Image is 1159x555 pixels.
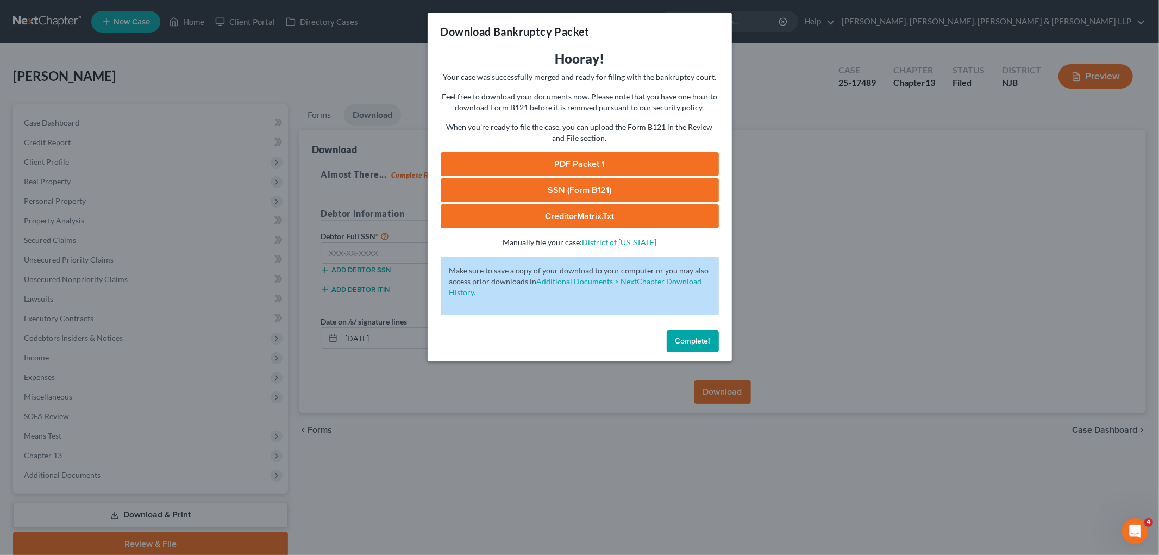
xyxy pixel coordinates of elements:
[441,204,719,228] a: CreditorMatrix.txt
[441,122,719,144] p: When you're ready to file the case, you can upload the Form B121 in the Review and File section.
[1122,518,1148,544] iframe: Intercom live chat
[582,238,656,247] a: District of [US_STATE]
[441,152,719,176] a: PDF Packet 1
[441,237,719,248] p: Manually file your case:
[441,50,719,67] h3: Hooray!
[667,330,719,352] button: Complete!
[441,178,719,202] a: SSN (Form B121)
[449,277,702,297] a: Additional Documents > NextChapter Download History.
[1144,518,1153,527] span: 4
[449,265,710,298] p: Make sure to save a copy of your download to your computer or you may also access prior downloads in
[441,24,590,39] h3: Download Bankruptcy Packet
[441,72,719,83] p: Your case was successfully merged and ready for filing with the bankruptcy court.
[441,91,719,113] p: Feel free to download your documents now. Please note that you have one hour to download Form B12...
[675,336,710,346] span: Complete!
